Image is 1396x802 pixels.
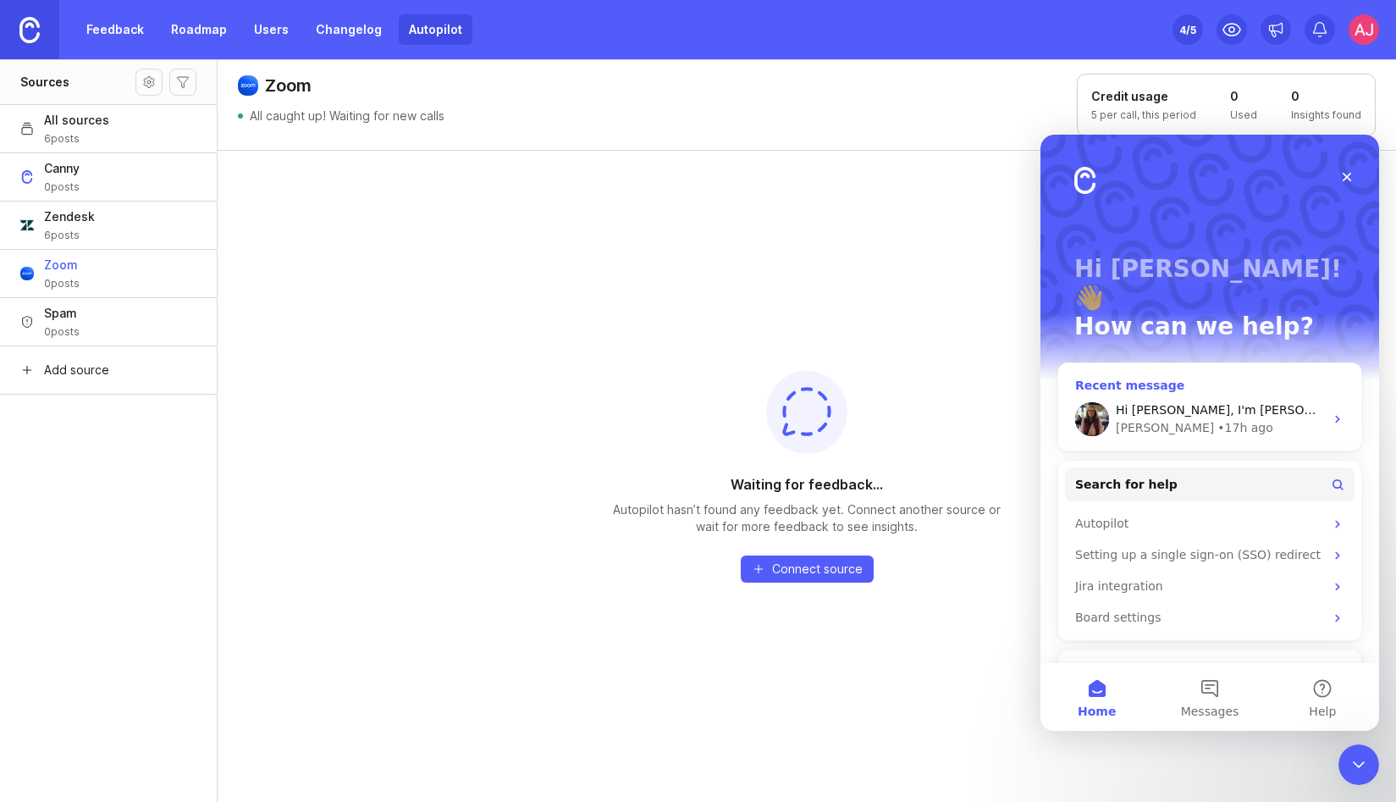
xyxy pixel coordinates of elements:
h1: Waiting for feedback... [731,474,883,495]
a: Changelog [306,14,392,45]
img: Zoom [20,267,34,280]
span: 6 posts [44,132,109,146]
span: Add source [44,362,109,379]
a: Roadmap [161,14,237,45]
span: All sources [44,112,109,129]
h1: Sources [20,74,69,91]
span: Spam [44,305,80,322]
button: 4/5 [1173,14,1203,45]
a: Users [244,14,299,45]
img: Canny Home [19,17,40,43]
a: Feedback [76,14,154,45]
h1: Zoom [265,74,312,97]
p: Insights found [1291,108,1361,122]
p: 5 per call, this period [1091,108,1196,122]
a: Autopilot [399,14,472,45]
button: Connect source [741,556,874,583]
div: 4 /5 [1179,18,1196,41]
span: Canny [44,160,80,177]
span: 6 posts [44,229,95,242]
span: Connect source [772,561,863,578]
img: AJ Hoke [1349,14,1379,45]
h1: 0 [1230,88,1257,105]
img: Canny [20,170,34,184]
span: Zendesk [44,208,95,225]
button: Autopilot filters [169,69,196,96]
span: 0 posts [44,277,80,290]
span: Zoom [44,257,80,274]
iframe: Intercom live chat [1338,744,1379,785]
button: Source settings [135,69,163,96]
p: Autopilot hasn’t found any feedback yet. Connect another source or wait for more feedback to see ... [604,501,1010,535]
img: Zendesk [20,218,34,232]
img: Zoom [238,75,258,96]
span: 0 posts [44,180,80,194]
h1: Credit usage [1091,88,1196,105]
p: All caught up! Waiting for new calls [250,108,444,124]
iframe: Intercom live chat [1040,135,1379,731]
h1: 0 [1291,88,1361,105]
span: 0 posts [44,325,80,339]
p: Used [1230,108,1257,122]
